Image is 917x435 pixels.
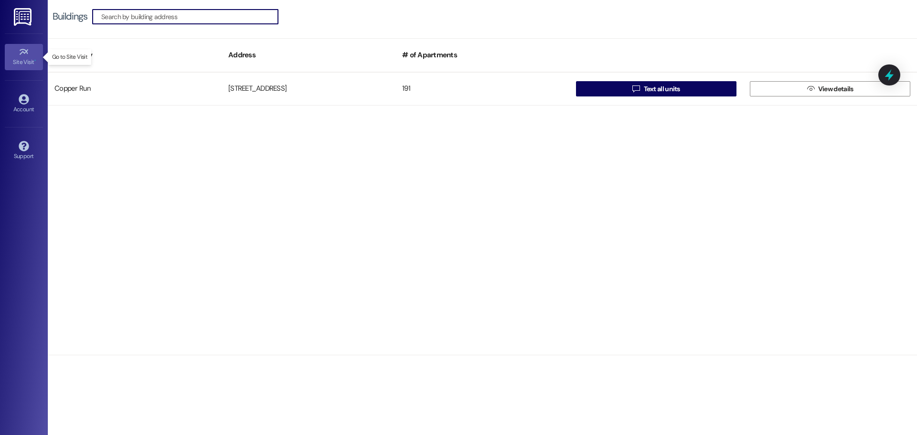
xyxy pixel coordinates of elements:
[632,85,640,93] i: 
[48,79,222,98] div: Copper Run
[34,57,36,64] span: •
[395,79,569,98] div: 191
[52,53,87,61] p: Go to Site Visit
[5,91,43,117] a: Account
[576,81,736,96] button: Text all units
[807,85,814,93] i: 
[750,81,910,96] button: View details
[101,10,278,23] input: Search by building address
[222,43,395,67] div: Address
[818,84,853,94] span: View details
[5,44,43,70] a: Site Visit •
[48,43,222,67] div: Community
[53,11,87,21] div: Buildings
[5,138,43,164] a: Support
[644,84,680,94] span: Text all units
[395,43,569,67] div: # of Apartments
[222,79,395,98] div: [STREET_ADDRESS]
[14,8,33,26] img: ResiDesk Logo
